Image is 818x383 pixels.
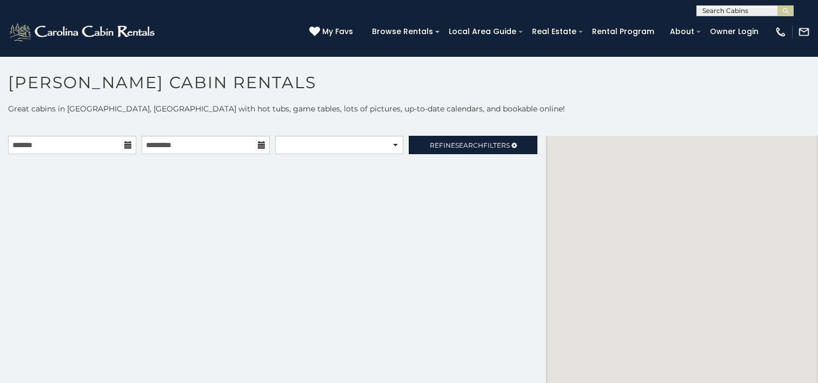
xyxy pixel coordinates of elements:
a: Local Area Guide [443,23,522,40]
a: About [664,23,700,40]
a: RefineSearchFilters [409,136,537,154]
img: mail-regular-white.png [798,26,810,38]
img: phone-regular-white.png [775,26,787,38]
span: My Favs [322,26,353,37]
a: Real Estate [527,23,582,40]
a: Browse Rentals [367,23,438,40]
a: Rental Program [587,23,660,40]
a: Owner Login [704,23,764,40]
a: My Favs [309,26,356,38]
span: Refine Filters [430,141,510,149]
img: White-1-2.png [8,21,158,43]
span: Search [455,141,483,149]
